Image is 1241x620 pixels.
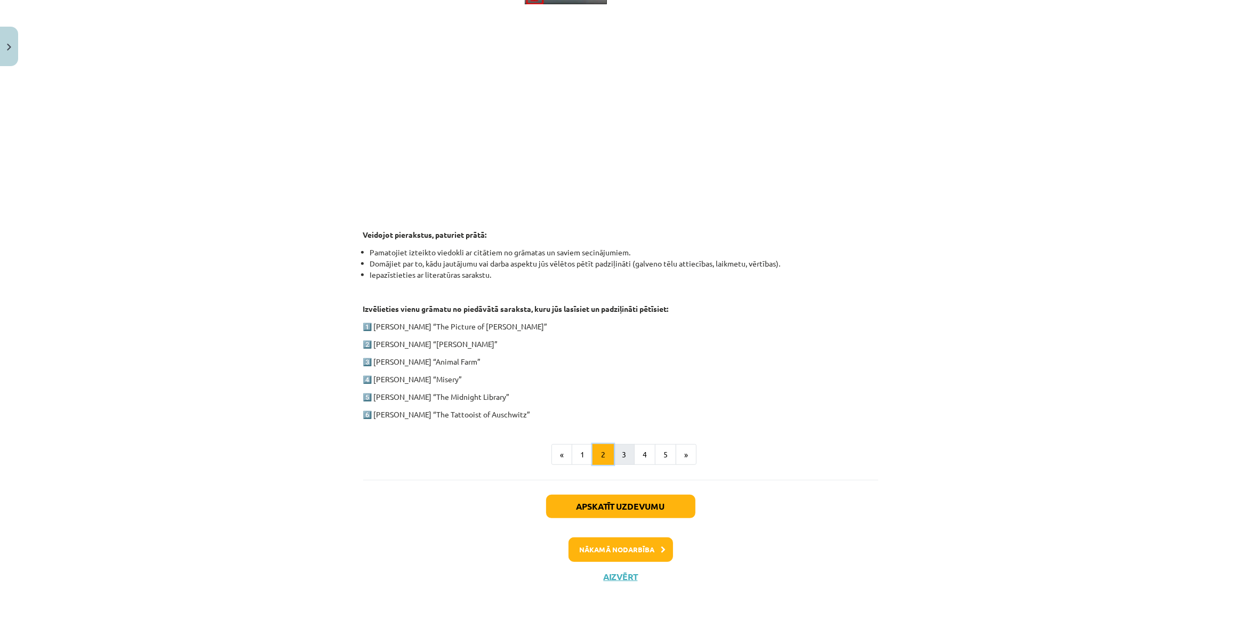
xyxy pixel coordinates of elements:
button: « [551,444,572,465]
li: Iepazīstieties ar literatūras sarakstu. [370,269,878,280]
button: 1 [572,444,593,465]
img: icon-close-lesson-0947bae3869378f0d4975bcd49f059093ad1ed9edebbc8119c70593378902aed.svg [7,44,11,51]
p: 2️⃣ [PERSON_NAME] “[PERSON_NAME]” [363,339,878,350]
button: 4 [634,444,655,465]
button: Apskatīt uzdevumu [546,495,695,518]
p: 3️⃣ [PERSON_NAME] “Animal Farm” [363,356,878,367]
li: Domājiet par to, kādu jautājumu vai darba aspektu jūs vēlētos pētīt padziļināti (galveno tēlu att... [370,258,878,269]
button: Nākamā nodarbība [569,537,673,562]
p: 1️⃣ [PERSON_NAME] “The Picture of [PERSON_NAME]” [363,321,878,332]
button: Aizvērt [601,571,641,582]
strong: Veidojot pierakstus, paturiet prātā: [363,230,487,239]
p: 4️⃣ [PERSON_NAME] “Misery” [363,374,878,385]
button: 2 [593,444,614,465]
li: Pamatojiet izteikto viedokli ar citātiem no grāmatas un saviem secinājumiem. [370,247,878,258]
button: 3 [613,444,635,465]
button: 5 [655,444,676,465]
p: 6️⃣ [PERSON_NAME] “The Tattooist of Auschwitz” [363,409,878,420]
p: 5️⃣ [PERSON_NAME] “The Midnight Library” [363,391,878,402]
nav: Page navigation example [363,444,878,465]
button: » [676,444,696,465]
strong: Izvēlieties vienu grāmatu no piedāvātā saraksta, kuru jūs lasīsiet un padziļināti pētīsiet: [363,304,669,313]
